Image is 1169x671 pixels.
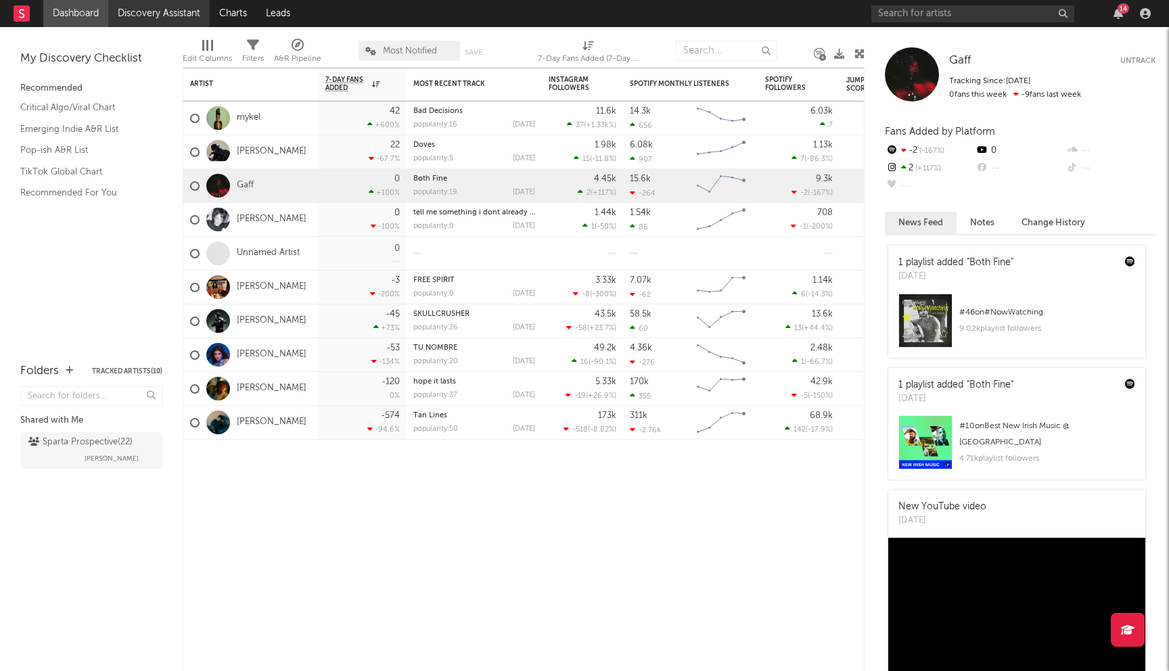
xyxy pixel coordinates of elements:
span: Gaff [949,55,971,66]
div: [DATE] [513,358,535,365]
div: 3.33k [595,276,616,285]
div: A&R Pipeline [274,51,321,67]
div: ( ) [578,188,616,197]
div: 4.71k playlist followers [959,450,1135,467]
span: -518 [572,426,588,434]
div: Filters [242,51,264,67]
div: 2 [885,160,975,177]
div: [DATE] [513,223,535,230]
div: +100 % [369,188,400,197]
div: 355 [630,392,651,400]
div: tell me something i dont already know [413,209,535,216]
span: 13 [794,325,802,332]
div: 70.0 [846,279,900,296]
div: 9.02k playlist followers [959,321,1135,337]
a: Bad Decisions [413,108,463,115]
div: popularity: 5 [413,155,453,162]
div: Shared with Me [20,413,162,429]
span: -90.1 % [591,358,614,366]
span: +1.33k % [586,122,614,129]
div: My Discovery Checklist [20,51,162,67]
div: -200 % [370,290,400,298]
span: -66.7 % [806,358,831,366]
button: Tracked Artists(10) [92,368,162,375]
div: 708 [817,208,833,217]
div: [DATE] [513,189,535,196]
div: ( ) [792,391,833,400]
div: ( ) [791,222,833,231]
div: Doves [413,141,535,149]
div: 4.45k [594,175,616,183]
div: -264 [630,189,656,198]
svg: Chart title [691,135,752,169]
span: -17.9 % [808,426,831,434]
div: -- [975,160,1065,177]
div: Folders [20,363,59,379]
div: ( ) [572,357,616,366]
span: +26.9 % [588,392,614,400]
div: Spotify Followers [765,76,812,92]
a: [PERSON_NAME] [237,383,306,394]
div: SKULLCRUSHER [413,310,535,318]
div: -574 [381,411,400,420]
div: ( ) [574,154,616,163]
div: -3 [391,276,400,285]
div: ( ) [792,357,833,366]
svg: Chart title [691,304,752,338]
span: 15 [582,156,590,163]
span: -5 [800,392,808,400]
a: Emerging Indie A&R List [20,122,149,137]
div: popularity: 37 [413,392,457,399]
div: +600 % [367,120,400,129]
button: Notes [957,212,1008,234]
div: [DATE] [898,514,986,528]
span: 7-Day Fans Added [325,76,369,92]
a: Tan Lines [413,412,447,419]
div: ( ) [567,120,616,129]
div: 11.6k [596,107,616,116]
div: Jump Score [846,76,880,93]
div: Instagram Followers [549,76,596,92]
div: 1.54k [630,208,651,217]
div: Tan Lines [413,412,535,419]
span: -150 % [810,392,831,400]
span: Tracking Since: [DATE] [949,77,1030,85]
div: Recommended [20,80,162,97]
span: -58 [575,325,587,332]
div: -62 [630,290,651,299]
button: Save [465,49,482,56]
span: +44.4 % [804,325,831,332]
div: ( ) [792,290,833,298]
div: 49.2k [594,344,616,352]
div: popularity: 50 [413,425,458,433]
a: TikTok Global Chart [20,164,149,179]
div: Artist [190,80,292,88]
div: 58.5k [630,310,651,319]
span: -200 % [808,223,831,231]
div: 1.14k [812,276,833,285]
div: 42.9k [810,377,833,386]
div: 86.8 [846,246,900,262]
div: [DATE] [513,155,535,162]
div: popularity: 19 [413,189,457,196]
div: New YouTube video [898,500,986,514]
span: 6 [801,291,806,298]
div: TU NOMBRE [413,344,535,352]
div: 6.03k [810,107,833,116]
div: +73 % [373,323,400,332]
div: 0 [975,142,1065,160]
div: -- [1065,142,1155,160]
span: -9 fans last week [949,91,1081,99]
span: -1 [800,223,806,231]
div: Spotify Monthly Listeners [630,80,731,88]
div: 22 [390,141,400,149]
a: "Both Fine" [967,258,1013,267]
span: -167 % [917,147,944,155]
span: +117 % [913,165,941,172]
div: Filters [242,34,264,73]
a: SKULLCRUSHER [413,310,469,318]
span: +23.7 % [589,325,614,332]
input: Search for artists [871,5,1074,22]
div: [DATE] [513,425,535,433]
a: #10onBest New Irish Music @ [GEOGRAPHIC_DATA]4.71kplaylist followers [888,415,1145,480]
